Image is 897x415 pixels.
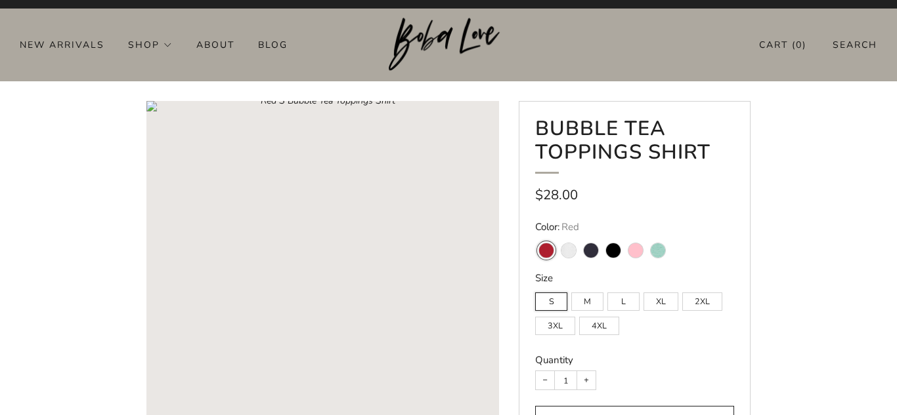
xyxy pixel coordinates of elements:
[651,243,665,258] variant-swatch: Heather Mint
[579,311,623,335] div: 4XL
[571,292,603,311] label: M
[607,292,640,311] label: L
[579,317,619,335] label: 4XL
[561,220,579,233] span: Red
[682,292,722,311] label: 2XL
[258,34,288,55] a: Blog
[607,287,644,311] div: L
[833,34,877,56] a: Search
[628,243,643,258] variant-swatch: Pink
[535,311,579,335] div: 3XL
[644,292,678,311] label: XL
[20,34,104,55] a: New Arrivals
[796,39,802,51] items-count: 0
[128,34,173,55] a: Shop
[535,287,571,311] div: S
[389,18,509,71] img: Boba Love
[535,117,734,174] h1: Bubble Tea Toppings Shirt
[644,287,682,311] div: XL
[535,186,578,204] span: $28.00
[606,243,621,258] variant-swatch: Black
[561,243,576,258] variant-swatch: White
[759,34,806,56] a: Cart
[535,353,573,366] label: Quantity
[535,220,734,234] legend: Color:
[535,271,734,285] legend: Size
[577,371,596,389] button: Increase item quantity by one
[682,287,726,311] div: 2XL
[535,317,575,335] label: 3XL
[584,243,598,258] variant-swatch: Navy
[539,243,554,258] variant-swatch: Red
[536,371,554,389] button: Reduce item quantity by one
[196,34,234,55] a: About
[571,287,607,311] div: M
[535,292,567,311] label: S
